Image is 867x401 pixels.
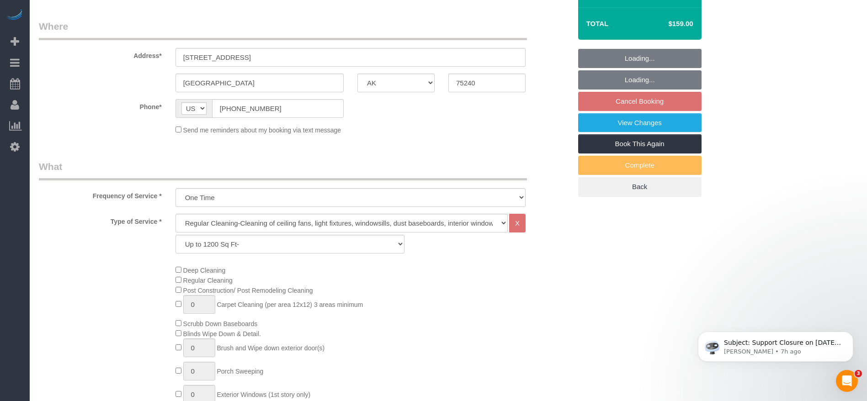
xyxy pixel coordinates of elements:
[176,74,344,92] input: City*
[684,312,867,376] iframe: Intercom notifications message
[212,99,344,118] input: Phone*
[183,320,258,327] span: Scrubb Down Baseboards
[217,344,324,352] span: Brush and Wipe down exterior door(s)
[39,20,527,40] legend: Where
[32,214,169,226] label: Type of Service *
[855,370,862,377] span: 3
[586,20,609,27] strong: Total
[183,127,341,134] span: Send me reminders about my booking via text message
[578,177,702,196] a: Back
[39,160,527,180] legend: What
[32,99,169,111] label: Phone*
[578,134,702,153] a: Book This Again
[183,330,261,338] span: Blinds Wipe Down & Detail.
[32,188,169,200] label: Frequency of Service *
[183,267,226,274] span: Deep Cleaning
[217,391,310,398] span: Exterior Windows (1st story only)
[217,301,363,308] span: Carpet Cleaning (per area 12x12) 3 areas minimum
[217,368,263,375] span: Porch Sweeping
[578,113,702,132] a: View Changes
[5,9,24,22] img: Automaid Logo
[183,287,313,294] span: Post Construction/ Post Remodeling Cleaning
[641,20,693,28] h4: $159.00
[183,277,233,284] span: Regular Cleaning
[448,74,526,92] input: Zip Code*
[836,370,858,392] iframe: Intercom live chat
[32,48,169,60] label: Address*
